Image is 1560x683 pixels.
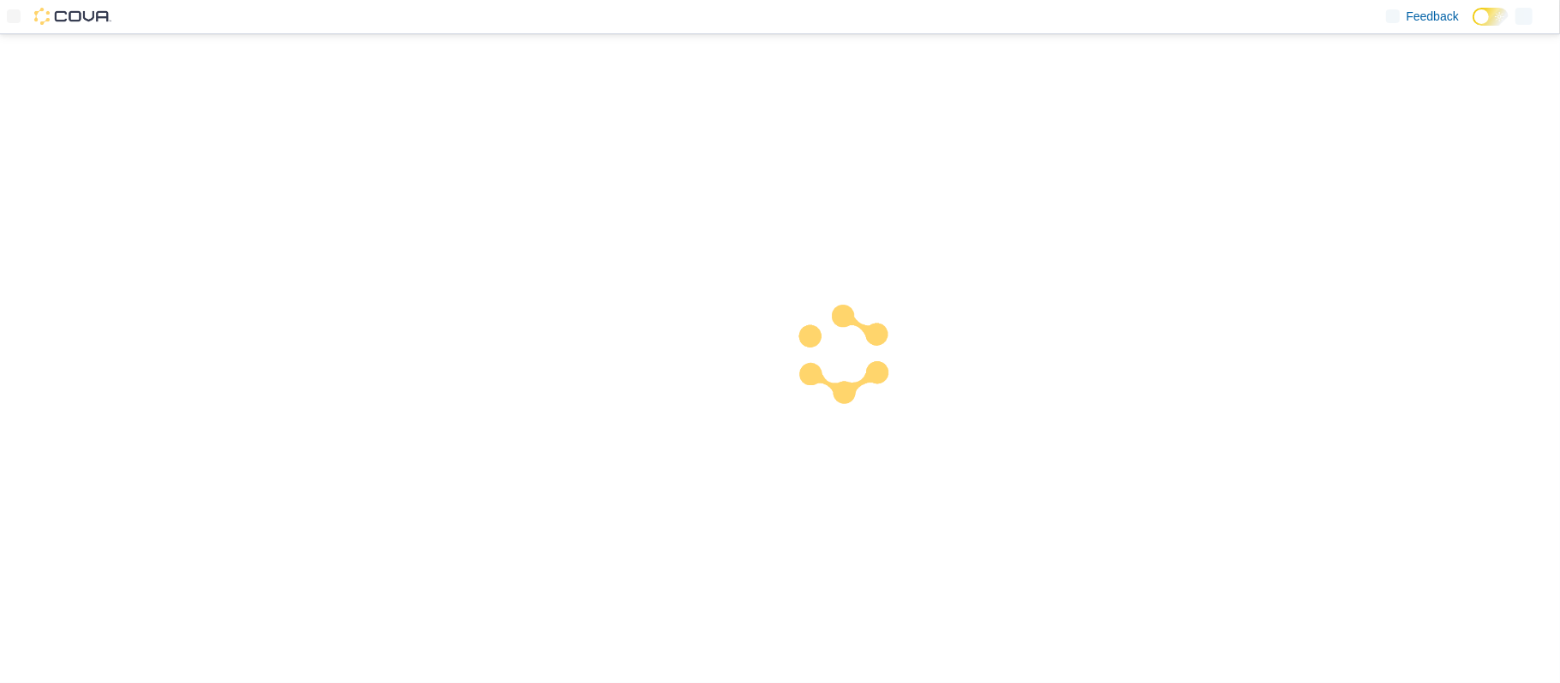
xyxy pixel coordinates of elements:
[1407,8,1459,25] span: Feedback
[1473,26,1473,27] span: Dark Mode
[780,294,909,422] img: cova-loader
[1473,8,1509,26] input: Dark Mode
[34,8,111,25] img: Cova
